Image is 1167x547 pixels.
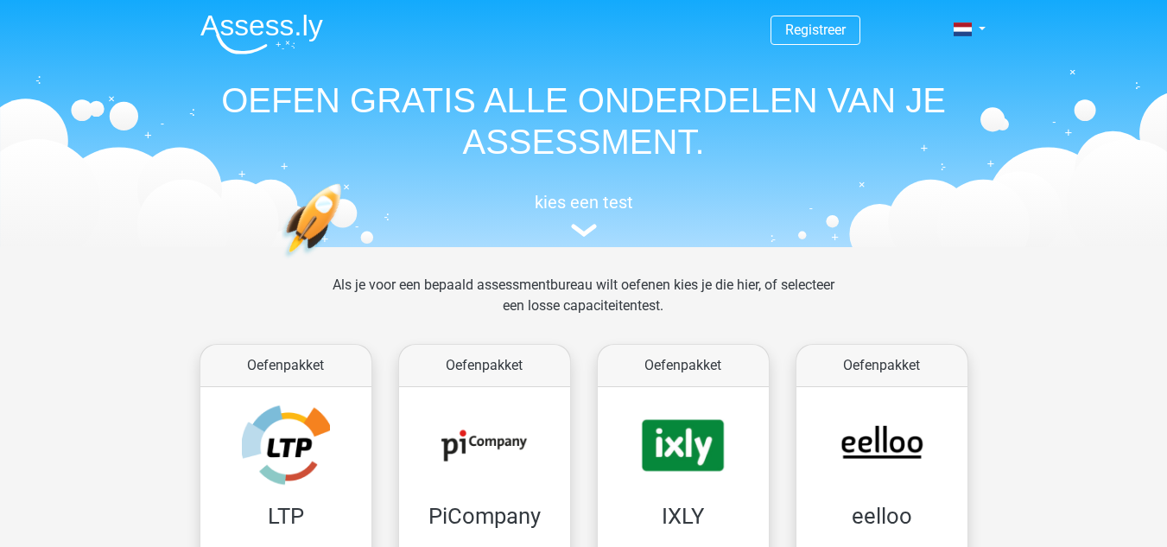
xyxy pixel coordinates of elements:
h5: kies een test [187,192,981,213]
div: Als je voor een bepaald assessmentbureau wilt oefenen kies je die hier, of selecteer een losse ca... [319,275,848,337]
h1: OEFEN GRATIS ALLE ONDERDELEN VAN JE ASSESSMENT. [187,80,981,162]
img: oefenen [282,183,409,340]
img: assessment [571,224,597,237]
img: Assessly [200,14,323,54]
a: kies een test [187,192,981,238]
a: Registreer [785,22,846,38]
